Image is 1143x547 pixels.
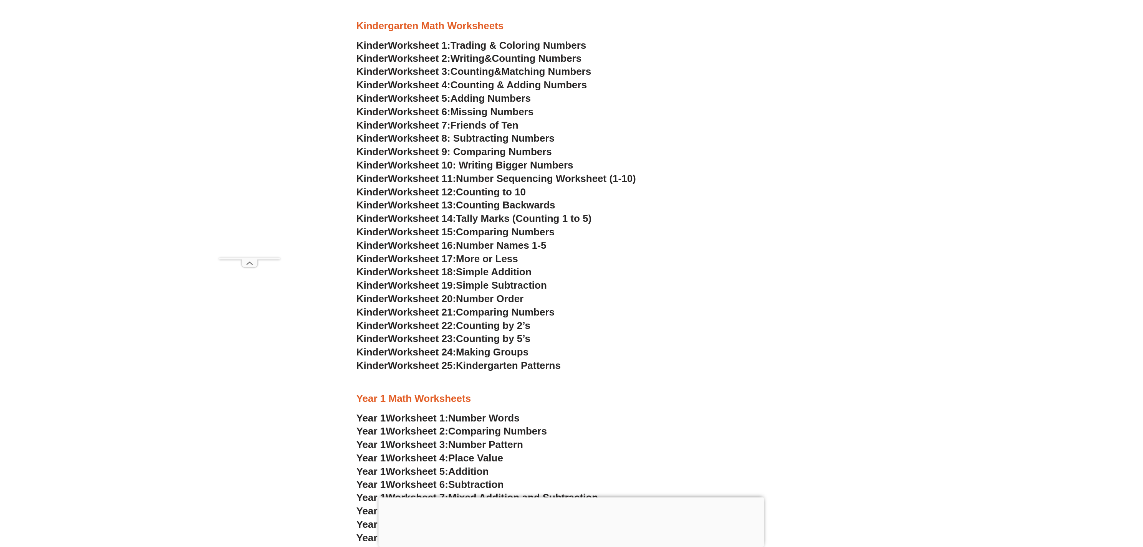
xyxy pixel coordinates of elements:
[356,66,388,78] span: Kinder
[388,213,456,225] span: Worksheet 14:
[356,40,586,51] a: KinderWorksheet 1:Trading & Coloring Numbers
[356,439,523,451] a: Year 1Worksheet 3:Number Pattern
[379,497,765,545] iframe: Advertisement
[456,320,530,332] span: Counting by 2’s
[448,492,598,504] span: Mixed Addition and Subtraction
[356,532,518,544] a: Year 1Worksheet 10:Measurement
[451,93,531,104] span: Adding Numbers
[356,20,787,33] h3: Kindergarten Math Worksheets
[388,66,451,78] span: Worksheet 3:
[356,253,388,265] span: Kinder
[356,93,388,104] span: Kinder
[456,226,555,238] span: Comparing Numbers
[456,173,636,185] span: Number Sequencing Worksheet (1-10)
[356,393,787,406] h3: Year 1 Math Worksheets
[356,280,388,291] span: Kinder
[356,266,388,278] span: Kinder
[356,320,388,332] span: Kinder
[456,307,555,318] span: Comparing Numbers
[386,426,449,437] span: Worksheet 2:
[356,160,573,171] a: KinderWorksheet 10: Writing Bigger Numbers
[451,66,494,78] span: Counting
[386,413,449,424] span: Worksheet 1:
[388,79,451,91] span: Worksheet 4:
[356,492,598,504] a: Year 1Worksheet 7:Mixed Addition and Subtraction
[356,426,547,437] a: Year 1Worksheet 2:Comparing Numbers
[356,519,493,530] a: Year 1Worksheet 9:Fractions
[356,133,388,144] span: Kinder
[388,53,451,64] span: Worksheet 2:
[356,53,388,64] span: Kinder
[451,53,485,64] span: Writing
[456,266,532,278] span: Simple Addition
[356,347,388,358] span: Kinder
[356,106,534,118] a: KinderWorksheet 6:Missing Numbers
[356,293,388,305] span: Kinder
[456,347,528,358] span: Making Groups
[386,479,449,491] span: Worksheet 6:
[386,439,449,451] span: Worksheet 3:
[388,280,456,291] span: Worksheet 19:
[356,120,518,131] a: KinderWorksheet 7:Friends of Ten
[388,120,451,131] span: Worksheet 7:
[356,333,388,345] span: Kinder
[492,53,582,64] span: Counting Numbers
[456,253,518,265] span: More or Less
[356,466,489,478] a: Year 1Worksheet 5:Addition
[388,320,456,332] span: Worksheet 22:
[388,347,456,358] span: Worksheet 24:
[388,333,456,345] span: Worksheet 23:
[448,439,523,451] span: Number Pattern
[388,40,451,51] span: Worksheet 1:
[386,492,449,504] span: Worksheet 7:
[356,413,520,424] a: Year 1Worksheet 1:Number Words
[388,240,456,251] span: Worksheet 16:
[356,240,388,251] span: Kinder
[356,213,388,225] span: Kinder
[456,200,555,211] span: Counting Backwards
[356,53,582,64] a: KinderWorksheet 2:Writing&Counting Numbers
[356,360,388,372] span: Kinder
[456,360,561,372] span: Kindergarten Patterns
[388,93,451,104] span: Worksheet 5:
[356,187,388,198] span: Kinder
[451,106,534,118] span: Missing Numbers
[356,200,388,211] span: Kinder
[356,40,388,51] span: Kinder
[386,466,449,478] span: Worksheet 5:
[356,160,388,171] span: Kinder
[388,106,451,118] span: Worksheet 6:
[388,307,456,318] span: Worksheet 21:
[356,479,504,491] a: Year 1Worksheet 6:Subtraction
[456,333,530,345] span: Counting by 5’s
[388,160,573,171] span: Worksheet 10: Writing Bigger Numbers
[388,187,456,198] span: Worksheet 12:
[456,213,591,225] span: Tally Marks (Counting 1 to 5)
[448,453,503,464] span: Place Value
[388,266,456,278] span: Worksheet 18:
[219,27,280,258] iframe: Advertisement
[388,226,456,238] span: Worksheet 15:
[356,173,388,185] span: Kinder
[388,293,456,305] span: Worksheet 20:
[388,173,456,185] span: Worksheet 11:
[456,240,546,251] span: Number Names 1-5
[356,93,531,104] a: KinderWorksheet 5:Adding Numbers
[388,253,456,265] span: Worksheet 17:
[356,226,388,238] span: Kinder
[356,506,526,517] a: Year 1Worksheet 8:Australian coins
[386,453,449,464] span: Worksheet 4:
[448,479,504,491] span: Subtraction
[451,40,586,51] span: Trading & Coloring Numbers
[356,146,552,158] a: KinderWorksheet 9: Comparing Numbers
[456,280,547,291] span: Simple Subtraction
[356,120,388,131] span: Kinder
[502,66,591,78] span: Matching Numbers
[456,187,526,198] span: Counting to 10
[1016,461,1143,547] iframe: Chat Widget
[448,426,547,437] span: Comparing Numbers
[388,360,456,372] span: Worksheet 25:
[356,453,503,464] a: Year 1Worksheet 4:Place Value
[388,133,555,144] span: Worksheet 8: Subtracting Numbers
[388,200,456,211] span: Worksheet 13:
